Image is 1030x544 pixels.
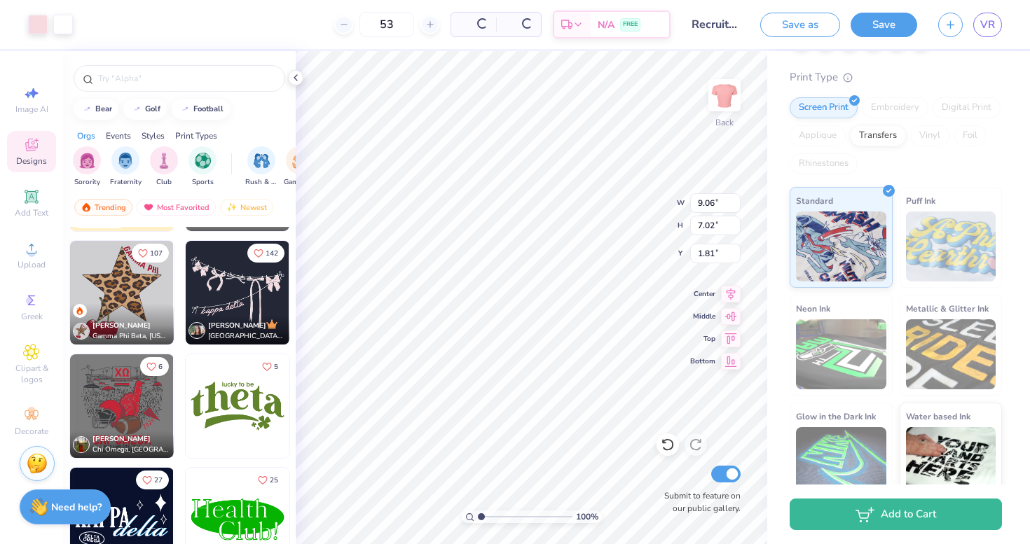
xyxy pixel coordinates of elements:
[154,477,163,484] span: 27
[906,409,970,424] span: Water based Ink
[657,489,741,515] label: Submit to feature on our public gallery.
[73,146,101,188] div: filter for Sorority
[136,470,169,489] button: Like
[188,146,217,188] div: filter for Sports
[73,436,90,453] img: Avatar
[179,105,191,113] img: trend_line.gif
[256,357,284,376] button: Like
[73,146,101,188] button: filter button
[51,501,102,514] strong: Need help?
[284,177,316,188] span: Game Day
[21,311,43,322] span: Greek
[906,301,989,316] span: Metallic & Glitter Ink
[7,363,56,385] span: Clipart & logos
[973,13,1002,37] a: VR
[186,354,289,458] img: eaa09fa8-4582-4763-b1b2-e9f0ee9cc974
[16,155,47,167] span: Designs
[186,241,289,344] img: 7d352a2d-4305-4ea0-9b4a-e2f249292673
[292,153,308,169] img: Game Day Image
[137,199,216,216] div: Most Favorited
[359,12,414,37] input: – –
[110,146,142,188] button: filter button
[933,97,1001,118] div: Digital Print
[143,202,154,212] img: most_fav.gif
[156,153,172,169] img: Club Image
[226,202,238,212] img: Newest.gif
[175,130,217,142] div: Print Types
[796,193,833,208] span: Standard
[150,250,163,257] span: 107
[131,105,142,113] img: trend_line.gif
[81,202,92,212] img: trending.gif
[796,319,886,389] img: Neon Ink
[760,13,840,37] button: Save as
[690,356,715,366] span: Bottom
[796,211,886,281] img: Standard
[690,312,715,321] span: Middle
[123,99,167,120] button: golf
[70,354,174,458] img: b10cd195-fe62-4eab-a085-c4134513df79
[95,105,112,113] div: bear
[790,97,858,118] div: Screen Print
[173,354,277,458] img: b58ea381-f365-432f-904a-92fc599c5a38
[208,331,284,342] span: [GEOGRAPHIC_DATA], [GEOGRAPHIC_DATA][US_STATE]
[92,331,168,342] span: Gamma Phi Beta, [US_STATE][GEOGRAPHIC_DATA]
[790,69,1002,85] div: Print Type
[74,199,132,216] div: Trending
[245,177,277,188] span: Rush & Bid
[15,207,48,218] span: Add Text
[906,211,996,281] img: Puff Ink
[790,153,858,174] div: Rhinestones
[97,71,276,85] input: Try "Alpha"
[74,177,100,188] span: Sorority
[910,125,949,146] div: Vinyl
[980,17,995,33] span: VR
[188,322,205,339] img: Avatar
[172,99,230,120] button: football
[188,146,217,188] button: filter button
[954,125,987,146] div: Foil
[796,427,886,497] img: Glow in the Dark Ink
[690,289,715,299] span: Center
[18,259,46,270] span: Upload
[623,20,638,29] span: FREE
[906,319,996,389] img: Metallic & Glitter Ink
[284,146,316,188] div: filter for Game Day
[247,244,284,263] button: Like
[77,130,95,142] div: Orgs
[906,193,935,208] span: Puff Ink
[906,427,996,497] img: Water based Ink
[252,470,284,489] button: Like
[79,153,95,169] img: Sorority Image
[796,409,876,424] span: Glow in the Dark Ink
[150,146,178,188] div: filter for Club
[245,146,277,188] div: filter for Rush & Bid
[220,199,273,216] div: Newest
[70,241,174,344] img: 8fe59b97-5249-4e4c-93ae-9169b5edad2f
[150,146,178,188] button: filter button
[274,363,278,370] span: 5
[690,334,715,344] span: Top
[790,498,1002,530] button: Add to Cart
[710,81,739,109] img: Back
[850,125,906,146] div: Transfers
[140,357,169,376] button: Like
[110,177,142,188] span: Fraternity
[142,130,165,142] div: Styles
[73,323,90,340] img: Avatar
[289,241,392,344] img: b027258b-9401-4f33-8c5f-14b13e6016be
[851,13,917,37] button: Save
[266,250,278,257] span: 142
[145,105,160,113] div: golf
[158,363,163,370] span: 6
[245,146,277,188] button: filter button
[81,105,92,113] img: trend_line.gif
[74,99,118,120] button: bear
[576,510,598,523] span: 100 %
[15,426,48,437] span: Decorate
[192,177,214,188] span: Sports
[208,321,266,330] span: [PERSON_NAME]
[796,301,830,316] span: Neon Ink
[118,153,133,169] img: Fraternity Image
[92,434,151,444] span: [PERSON_NAME]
